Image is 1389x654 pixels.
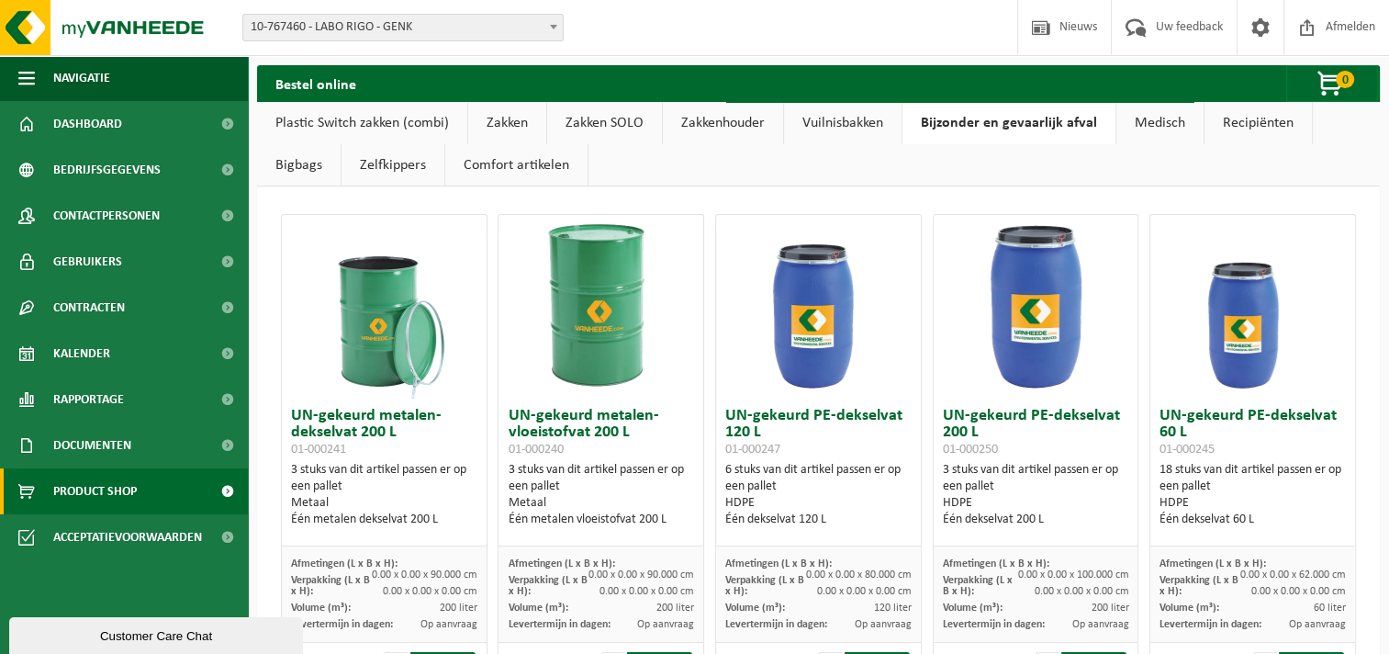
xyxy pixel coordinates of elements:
[1159,495,1346,512] div: HDPE
[547,102,662,144] a: Zakken SOLO
[257,144,341,186] a: Bigbags
[588,569,694,581] span: 0.00 x 0.00 x 90.000 cm
[943,603,1003,614] span: Volume (m³):
[9,614,307,654] iframe: chat widget
[725,495,912,512] div: HDPE
[510,215,693,399] img: 01-000240
[257,102,467,144] a: Plastic Switch zakken (combi)
[1071,619,1128,630] span: Op aanvraag
[508,443,563,457] span: 01-000240
[656,603,694,614] span: 200 liter
[291,462,477,528] div: 3 stuks van dit artikel passen er op een pallet
[1204,102,1312,144] a: Recipiënten
[508,575,587,597] span: Verpakking (L x B x H):
[53,55,110,101] span: Navigatie
[53,423,131,468] span: Documenten
[292,215,476,399] img: 01-000241
[53,101,122,147] span: Dashboard
[1159,619,1261,630] span: Levertermijn in dagen:
[1017,569,1128,581] span: 0.00 x 0.00 x 100.000 cm
[291,619,393,630] span: Levertermijn in dagen:
[372,569,477,581] span: 0.00 x 0.00 x 90.000 cm
[53,331,110,377] span: Kalender
[874,603,912,614] span: 120 liter
[943,462,1129,528] div: 3 stuks van dit artikel passen er op een pallet
[902,102,1115,144] a: Bijzonder en gevaarlijk afval
[725,443,780,457] span: 01-000247
[725,462,912,528] div: 6 stuks van dit artikel passen er op een pallet
[53,468,137,514] span: Product Shop
[508,408,694,457] h3: UN-gekeurd metalen-vloeistofvat 200 L
[508,603,567,614] span: Volume (m³):
[855,619,912,630] span: Op aanvraag
[725,512,912,528] div: Één dekselvat 120 L
[243,15,563,40] span: 10-767460 - LABO RIGO - GENK
[943,619,1045,630] span: Levertermijn in dagen:
[53,147,161,193] span: Bedrijfsgegevens
[291,575,370,597] span: Verpakking (L x B x H):
[1034,586,1128,597] span: 0.00 x 0.00 x 0.00 cm
[599,586,694,597] span: 0.00 x 0.00 x 0.00 cm
[806,569,912,581] span: 0.00 x 0.00 x 80.000 cm
[725,558,832,569] span: Afmetingen (L x B x H):
[53,377,124,423] span: Rapportage
[637,619,694,630] span: Op aanvraag
[943,495,1129,512] div: HDPE
[943,575,1013,597] span: Verpakking (L x B x H):
[508,512,694,528] div: Één metalen vloeistofvat 200 L
[468,102,546,144] a: Zakken
[291,558,398,569] span: Afmetingen (L x B x H):
[1159,462,1346,528] div: 18 stuks van dit artikel passen er op een pallet
[508,619,610,630] span: Levertermijn in dagen:
[1159,408,1346,457] h3: UN-gekeurd PE-dekselvat 60 L
[1240,569,1346,581] span: 0.00 x 0.00 x 62.000 cm
[291,495,477,512] div: Metaal
[725,575,804,597] span: Verpakking (L x B x H):
[1091,603,1128,614] span: 200 liter
[53,193,160,239] span: Contactpersonen
[1116,102,1204,144] a: Medisch
[383,586,477,597] span: 0.00 x 0.00 x 0.00 cm
[1161,215,1345,399] img: 01-000245
[508,462,694,528] div: 3 stuks van dit artikel passen er op een pallet
[725,408,912,457] h3: UN-gekeurd PE-dekselvat 120 L
[943,512,1129,528] div: Één dekselvat 200 L
[508,558,614,569] span: Afmetingen (L x B x H):
[420,619,477,630] span: Op aanvraag
[725,619,827,630] span: Levertermijn in dagen:
[53,514,202,560] span: Acceptatievoorwaarden
[291,443,346,457] span: 01-000241
[1159,558,1266,569] span: Afmetingen (L x B x H):
[1159,443,1215,457] span: 01-000245
[726,215,910,399] img: 01-000247
[291,512,477,528] div: Één metalen dekselvat 200 L
[1286,65,1378,102] button: 0
[342,144,444,186] a: Zelfkippers
[291,603,351,614] span: Volume (m³):
[445,144,588,186] a: Comfort artikelen
[663,102,783,144] a: Zakkenhouder
[1159,575,1238,597] span: Verpakking (L x B x H):
[1159,603,1219,614] span: Volume (m³):
[943,443,998,457] span: 01-000250
[817,586,912,597] span: 0.00 x 0.00 x 0.00 cm
[1336,71,1354,88] span: 0
[943,558,1049,569] span: Afmetingen (L x B x H):
[53,239,122,285] span: Gebruikers
[943,408,1129,457] h3: UN-gekeurd PE-dekselvat 200 L
[1159,512,1346,528] div: Één dekselvat 60 L
[53,285,125,331] span: Contracten
[242,14,564,41] span: 10-767460 - LABO RIGO - GENK
[1314,603,1346,614] span: 60 liter
[508,495,694,512] div: Metaal
[1289,619,1346,630] span: Op aanvraag
[291,408,477,457] h3: UN-gekeurd metalen-dekselvat 200 L
[440,603,477,614] span: 200 liter
[784,102,902,144] a: Vuilnisbakken
[725,603,785,614] span: Volume (m³):
[257,65,375,101] h2: Bestel online
[1251,586,1346,597] span: 0.00 x 0.00 x 0.00 cm
[944,215,1127,399] img: 01-000250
